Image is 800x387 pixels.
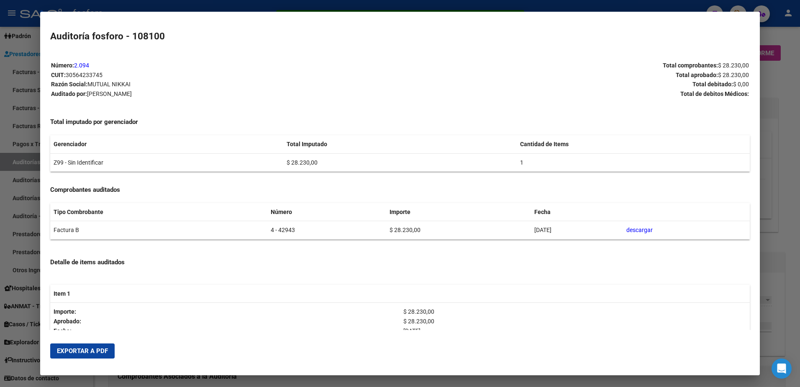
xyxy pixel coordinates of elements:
h4: Detalle de items auditados [50,258,750,267]
h4: Total imputado por gerenciador [50,117,750,127]
p: Total de debitos Médicos: [400,89,749,99]
span: $ 28.230,00 [718,62,749,69]
span: $ 0,00 [733,81,749,88]
p: Total comprobantes: [400,61,749,70]
p: Importe: [54,307,397,317]
p: $ 28.230,00 [403,307,746,317]
a: 2.094 [74,62,89,69]
p: Aprobado: [54,317,397,326]
td: Factura B [50,221,267,240]
p: Total debitado: [400,80,749,89]
a: descargar [626,227,653,233]
p: Total aprobado: [400,70,749,80]
p: CUIT: [51,70,400,80]
p: Razón Social: [51,80,400,89]
p: [DATE] [403,326,746,336]
p: Fecha: [54,326,397,336]
th: Número [267,203,387,221]
td: Z99 - Sin Identificar [50,153,284,172]
td: [DATE] [531,221,623,240]
strong: Item 1 [54,290,70,297]
th: Total Imputado [283,135,517,153]
span: MUTUAL NIKKAI [87,81,131,88]
button: Exportar a PDF [50,343,115,359]
th: Cantidad de Items [517,135,750,153]
td: $ 28.230,00 [386,221,531,240]
th: Gerenciador [50,135,284,153]
span: $ 28.230,00 [718,72,749,78]
h2: Auditoría fosforo - 108100 [50,29,750,44]
span: Exportar a PDF [57,347,108,355]
td: 4 - 42943 [267,221,387,240]
td: $ 28.230,00 [283,153,517,172]
span: [PERSON_NAME] [87,90,132,97]
p: Número: [51,61,400,70]
p: Auditado por: [51,89,400,99]
th: Tipo Combrobante [50,203,267,221]
th: Fecha [531,203,623,221]
span: 30564233745 [66,72,103,78]
p: $ 28.230,00 [403,317,746,326]
td: 1 [517,153,750,172]
div: Open Intercom Messenger [772,359,792,379]
th: Importe [386,203,531,221]
h4: Comprobantes auditados [50,185,750,195]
